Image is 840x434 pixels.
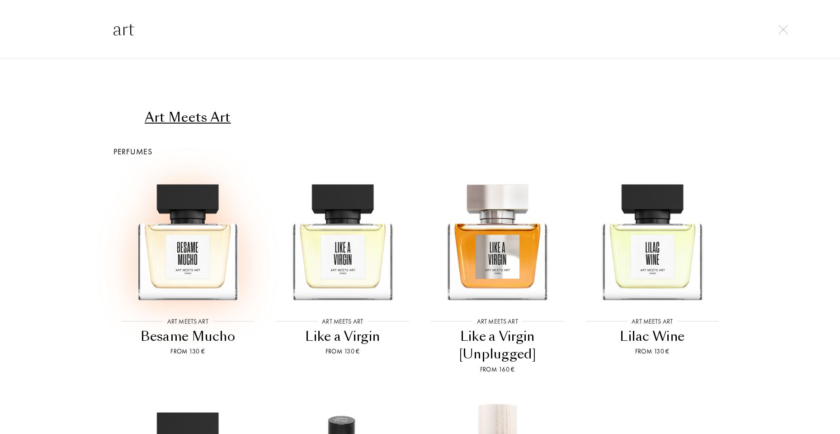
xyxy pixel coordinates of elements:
[273,167,412,307] img: Like a Virgin
[114,328,262,345] div: Besame Mucho
[118,167,257,307] img: Besame Mucho
[94,15,746,43] input: Search
[104,145,736,157] div: Perfumes
[627,317,677,326] div: Art Meets Art
[575,157,730,386] a: Lilac WineArt Meets ArtLilac WineFrom 130 €
[472,317,523,326] div: Art Meets Art
[428,167,567,307] img: Like a Virgin [Unplugged]
[424,328,571,363] div: Like a Virgin [Unplugged]
[110,157,265,386] a: Besame MuchoArt Meets ArtBesame MuchoFrom 130 €
[424,365,571,374] div: From 160 €
[317,317,368,326] div: Art Meets Art
[269,347,417,356] div: From 130 €
[265,157,420,386] a: Like a VirginArt Meets ArtLike a VirginFrom 130 €
[420,157,575,386] a: Like a Virgin [Unplugged]Art Meets ArtLike a Virgin [Unplugged]From 160 €
[114,347,262,356] div: From 130 €
[163,317,213,326] div: Art Meets Art
[269,328,417,345] div: Like a Virgin
[579,347,727,356] div: From 130 €
[579,328,727,345] div: Lilac Wine
[583,167,722,307] img: Lilac Wine
[779,25,788,34] img: cross.svg
[114,109,262,126] div: Art Meets Art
